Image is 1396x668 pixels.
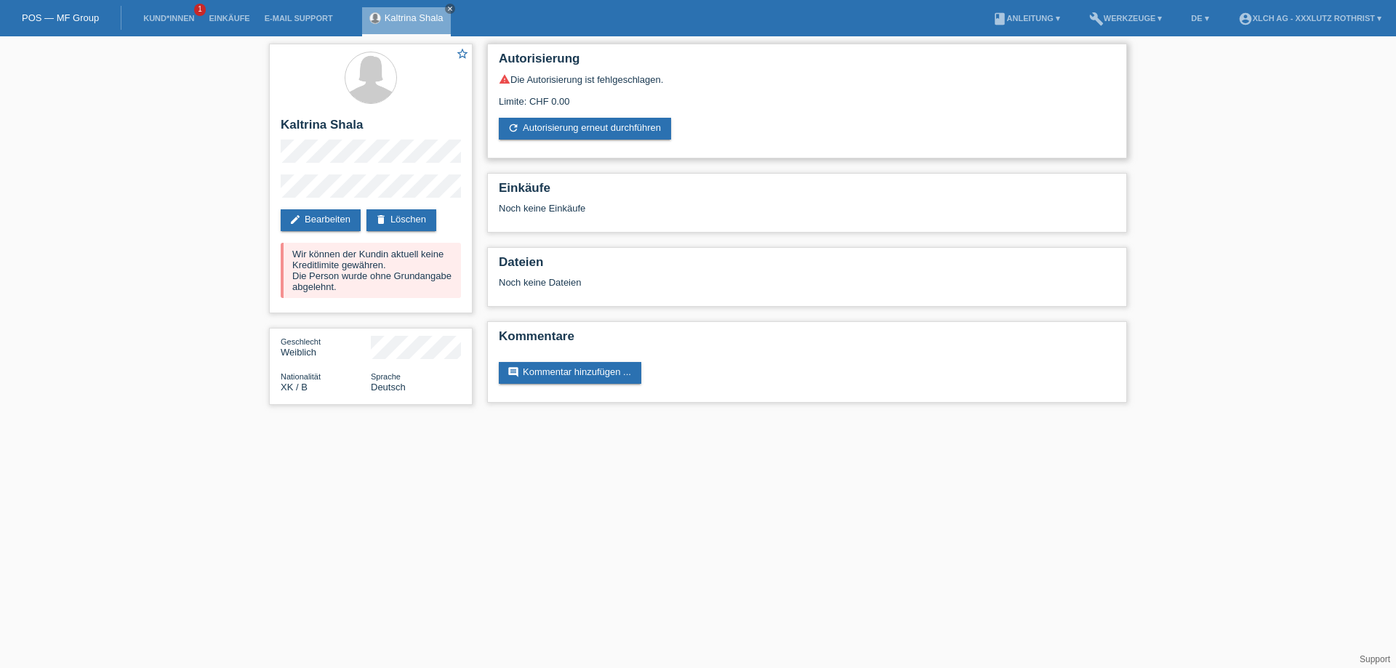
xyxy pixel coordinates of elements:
i: comment [508,366,519,378]
a: editBearbeiten [281,209,361,231]
h2: Einkäufe [499,181,1115,203]
a: refreshAutorisierung erneut durchführen [499,118,671,140]
a: star_border [456,47,469,63]
span: Geschlecht [281,337,321,346]
a: Kund*innen [136,14,201,23]
span: Sprache [371,372,401,381]
div: Limite: CHF 0.00 [499,85,1115,107]
h2: Kommentare [499,329,1115,351]
i: refresh [508,122,519,134]
i: account_circle [1238,12,1253,26]
i: star_border [456,47,469,60]
a: account_circleXLCH AG - XXXLutz Rothrist ▾ [1231,14,1389,23]
a: bookAnleitung ▾ [985,14,1067,23]
div: Wir können der Kundin aktuell keine Kreditlimite gewähren. Die Person wurde ohne Grundangabe abge... [281,243,461,298]
i: delete [375,214,387,225]
a: commentKommentar hinzufügen ... [499,362,641,384]
i: build [1089,12,1104,26]
div: Noch keine Dateien [499,277,943,288]
h2: Dateien [499,255,1115,277]
i: close [446,5,454,12]
span: Nationalität [281,372,321,381]
a: Kaltrina Shala [385,12,444,23]
a: close [445,4,455,14]
h2: Kaltrina Shala [281,118,461,140]
span: 1 [194,4,206,16]
span: Kosovo / B / 27.10.2020 [281,382,308,393]
i: book [992,12,1007,26]
i: edit [289,214,301,225]
a: Support [1360,654,1390,664]
a: DE ▾ [1184,14,1216,23]
a: Einkäufe [201,14,257,23]
a: POS — MF Group [22,12,99,23]
a: deleteLöschen [366,209,436,231]
a: E-Mail Support [257,14,340,23]
div: Weiblich [281,336,371,358]
div: Die Autorisierung ist fehlgeschlagen. [499,73,1115,85]
span: Deutsch [371,382,406,393]
div: Noch keine Einkäufe [499,203,1115,225]
h2: Autorisierung [499,52,1115,73]
a: buildWerkzeuge ▾ [1082,14,1170,23]
i: warning [499,73,510,85]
